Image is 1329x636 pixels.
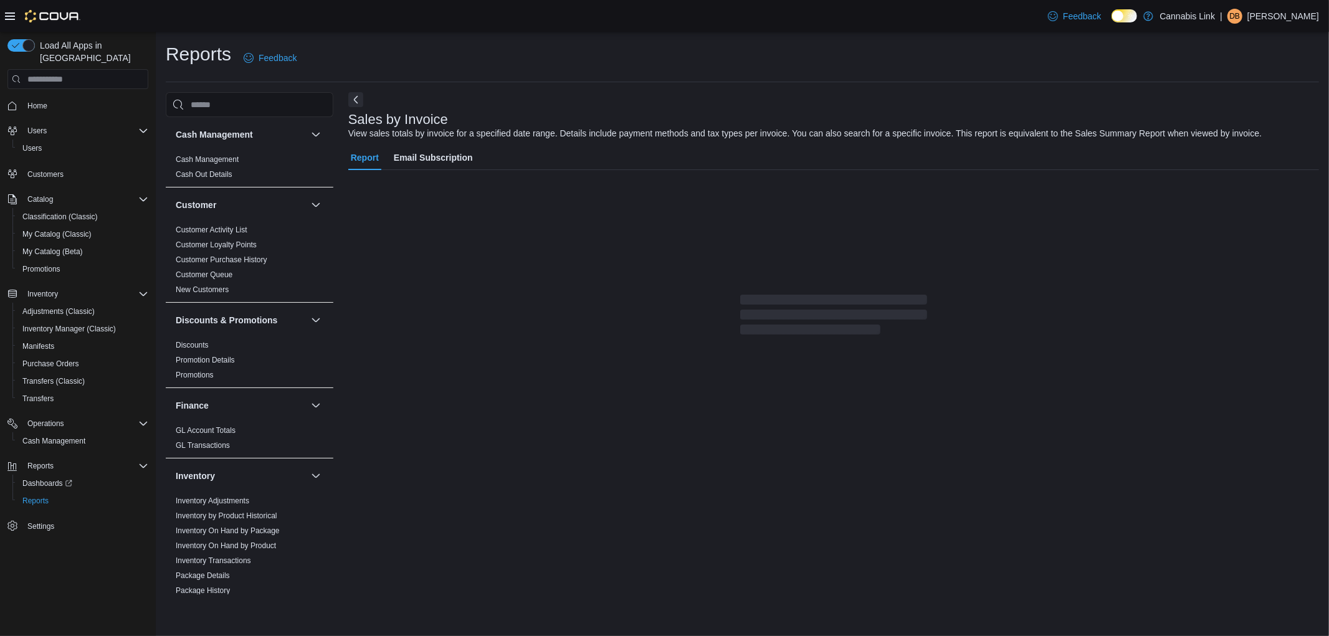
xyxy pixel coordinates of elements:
[17,374,90,389] a: Transfers (Classic)
[22,287,148,301] span: Inventory
[1112,22,1112,23] span: Dark Mode
[22,458,59,473] button: Reports
[12,338,153,355] button: Manifests
[22,229,92,239] span: My Catalog (Classic)
[17,227,148,242] span: My Catalog (Classic)
[2,97,153,115] button: Home
[22,341,54,351] span: Manifests
[176,169,232,179] span: Cash Out Details
[12,140,153,157] button: Users
[12,303,153,320] button: Adjustments (Classic)
[1227,9,1242,24] div: David Barraclough
[2,517,153,535] button: Settings
[176,154,239,164] span: Cash Management
[17,141,47,156] a: Users
[22,436,85,446] span: Cash Management
[27,419,64,429] span: Operations
[2,457,153,475] button: Reports
[394,145,473,170] span: Email Subscription
[2,285,153,303] button: Inventory
[12,373,153,390] button: Transfers (Classic)
[17,262,65,277] a: Promotions
[35,39,148,64] span: Load All Apps in [GEOGRAPHIC_DATA]
[176,155,239,164] a: Cash Management
[166,338,333,387] div: Discounts & Promotions
[176,586,230,596] span: Package History
[176,440,230,450] span: GL Transactions
[176,541,276,551] span: Inventory On Hand by Product
[176,314,306,326] button: Discounts & Promotions
[176,270,232,279] a: Customer Queue
[166,222,333,302] div: Customer
[17,434,90,449] a: Cash Management
[176,240,257,249] a: Customer Loyalty Points
[17,356,148,371] span: Purchase Orders
[17,374,148,389] span: Transfers (Classic)
[176,285,229,294] a: New Customers
[22,458,148,473] span: Reports
[176,128,306,141] button: Cash Management
[22,264,60,274] span: Promotions
[176,556,251,565] a: Inventory Transactions
[2,415,153,432] button: Operations
[176,526,280,536] span: Inventory On Hand by Package
[17,476,148,491] span: Dashboards
[7,92,148,567] nav: Complex example
[1220,9,1222,24] p: |
[22,376,85,386] span: Transfers (Classic)
[22,478,72,488] span: Dashboards
[1247,9,1319,24] p: [PERSON_NAME]
[308,398,323,413] button: Finance
[22,212,98,222] span: Classification (Classic)
[17,493,148,508] span: Reports
[176,170,232,179] a: Cash Out Details
[308,127,323,142] button: Cash Management
[176,425,236,435] span: GL Account Totals
[308,197,323,212] button: Customer
[22,98,148,113] span: Home
[176,496,249,505] a: Inventory Adjustments
[22,123,52,138] button: Users
[176,128,253,141] h3: Cash Management
[17,339,59,354] a: Manifests
[27,126,47,136] span: Users
[351,145,379,170] span: Report
[176,399,306,412] button: Finance
[22,192,148,207] span: Catalog
[1063,10,1101,22] span: Feedback
[176,399,209,412] h3: Finance
[22,166,148,181] span: Customers
[17,321,121,336] a: Inventory Manager (Classic)
[176,470,306,482] button: Inventory
[12,475,153,492] a: Dashboards
[239,45,302,70] a: Feedback
[17,321,148,336] span: Inventory Manager (Classic)
[27,461,54,471] span: Reports
[22,394,54,404] span: Transfers
[22,287,63,301] button: Inventory
[166,42,231,67] h1: Reports
[2,191,153,208] button: Catalog
[25,10,80,22] img: Cova
[12,432,153,450] button: Cash Management
[17,304,148,319] span: Adjustments (Classic)
[1230,9,1241,24] span: DB
[12,243,153,260] button: My Catalog (Beta)
[17,244,148,259] span: My Catalog (Beta)
[176,371,214,379] a: Promotions
[348,127,1262,140] div: View sales totals by invoice for a specified date range. Details include payment methods and tax ...
[17,244,88,259] a: My Catalog (Beta)
[22,496,49,506] span: Reports
[2,164,153,183] button: Customers
[740,297,927,337] span: Loading
[17,391,59,406] a: Transfers
[22,247,83,257] span: My Catalog (Beta)
[176,541,276,550] a: Inventory On Hand by Product
[176,556,251,566] span: Inventory Transactions
[17,209,103,224] a: Classification (Classic)
[259,52,297,64] span: Feedback
[176,240,257,250] span: Customer Loyalty Points
[176,199,306,211] button: Customer
[176,426,236,435] a: GL Account Totals
[27,521,54,531] span: Settings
